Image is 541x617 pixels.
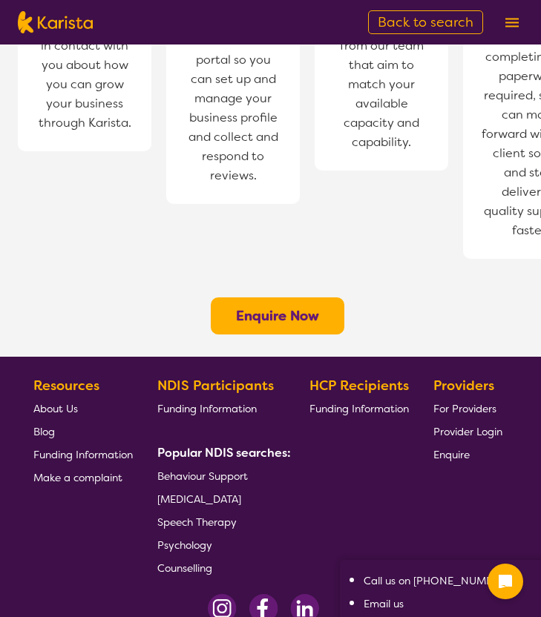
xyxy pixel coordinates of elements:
a: Make a complaint [33,466,133,489]
span: Back to search [378,13,473,31]
img: menu [505,18,519,27]
span: Funding Information [157,402,257,415]
a: About Us [33,397,133,420]
a: Funding Information [33,443,133,466]
span: Provider Login [433,425,502,438]
b: Popular NDIS searches: [157,445,291,461]
a: Provider Login [433,420,502,443]
a: Funding Information [309,397,409,420]
span: Funding Information [309,402,409,415]
span: Counselling [157,561,212,575]
a: Enquire [433,443,502,466]
a: Funding Information [157,397,285,420]
a: Behaviour Support [157,464,285,487]
b: Resources [33,377,99,395]
a: Blog [33,420,133,443]
b: HCP Recipients [309,377,409,395]
span: [MEDICAL_DATA] [157,492,241,506]
span: Blog [33,425,55,438]
span: For Providers [433,402,496,415]
a: [MEDICAL_DATA] [157,487,285,510]
b: Providers [433,377,494,395]
span: Make a complaint [33,471,122,484]
a: Call us on [PHONE_NUMBER] [364,574,509,587]
a: Speech Therapy [157,510,285,533]
span: About Us [33,402,78,415]
b: NDIS Participants [157,377,274,395]
a: Counselling [157,556,285,579]
a: Email us [364,597,404,610]
span: Enquire [433,448,470,461]
span: Speech Therapy [157,515,237,529]
a: For Providers [433,397,502,420]
button: Enquire Now [211,297,344,334]
span: Funding Information [33,448,133,461]
img: Karista logo [18,11,93,33]
a: Enquire Now [236,307,319,325]
a: Psychology [157,533,285,556]
span: Psychology [157,538,212,552]
a: Back to search [368,10,483,34]
span: Behaviour Support [157,469,248,483]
